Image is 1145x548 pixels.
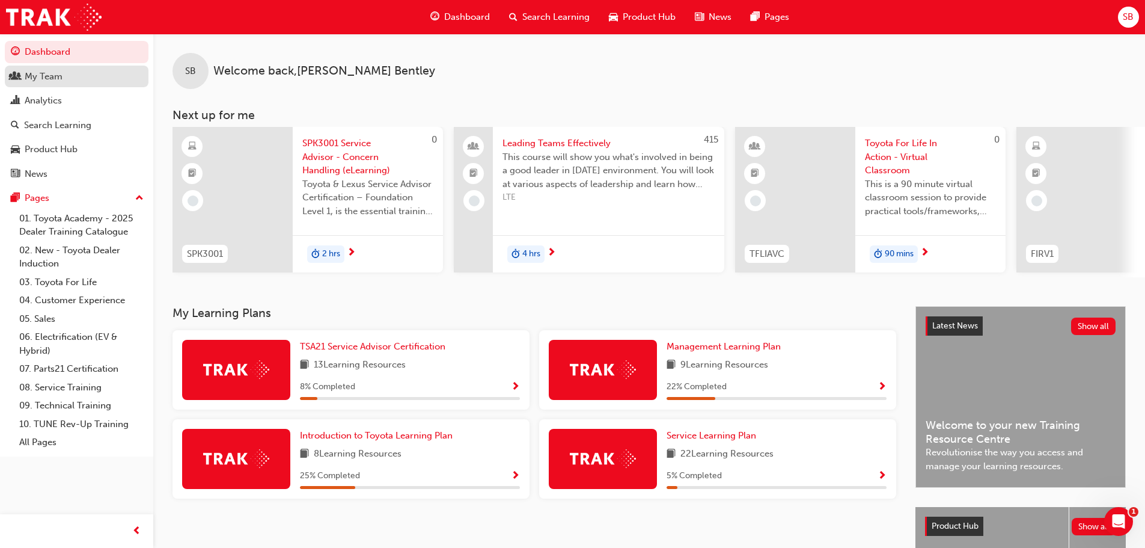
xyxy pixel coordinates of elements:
span: Show Progress [878,382,887,393]
img: Trak [203,360,269,379]
a: 09. Technical Training [14,396,148,415]
button: Pages [5,187,148,209]
span: 0 [432,134,437,145]
a: 06. Electrification (EV & Hybrid) [14,328,148,360]
span: Welcome to your new Training Resource Centre [926,419,1116,446]
span: Service Learning Plan [667,430,756,441]
span: Toyota & Lexus Service Advisor Certification – Foundation Level 1, is the essential training cour... [302,177,433,218]
a: 07. Parts21 Certification [14,360,148,378]
span: booktick-icon [188,166,197,182]
span: book-icon [300,358,309,373]
span: Dashboard [444,10,490,24]
a: Service Learning Plan [667,429,761,443]
span: booktick-icon [1032,166,1040,182]
iframe: Intercom live chat [1104,507,1133,536]
a: 08. Service Training [14,378,148,397]
a: 415Leading Teams EffectivelyThis course will show you what's involved in being a good leader in [... [454,127,724,272]
span: guage-icon [11,47,20,58]
button: Show Progress [878,469,887,484]
a: Product HubShow all [925,517,1116,536]
span: duration-icon [874,247,882,262]
span: 22 Learning Resources [680,447,774,462]
span: 1 [1129,507,1138,517]
div: Pages [25,191,49,205]
span: SPK3001 Service Advisor - Concern Handling (eLearning) [302,137,433,177]
span: 5 % Completed [667,469,722,483]
span: next-icon [920,248,929,259]
span: 90 mins [885,247,914,261]
span: Show Progress [511,382,520,393]
button: Show all [1072,518,1117,535]
span: TFLIAVC [750,247,784,261]
button: DashboardMy TeamAnalyticsSearch LearningProduct HubNews [5,38,148,187]
h3: My Learning Plans [173,306,896,320]
span: chart-icon [11,96,20,106]
div: News [25,167,47,181]
span: book-icon [300,447,309,462]
span: TSA21 Service Advisor Certification [300,341,445,352]
span: Revolutionise the way you access and manage your learning resources. [926,446,1116,473]
span: duration-icon [311,247,320,262]
span: learningRecordVerb_NONE-icon [188,195,198,206]
span: Product Hub [932,521,979,531]
span: next-icon [347,248,356,259]
span: news-icon [11,169,20,180]
a: 03. Toyota For Life [14,273,148,292]
span: learningResourceType_ELEARNING-icon [188,139,197,155]
img: Trak [6,4,102,31]
a: News [5,163,148,185]
span: car-icon [609,10,618,25]
a: 0SPK3001SPK3001 Service Advisor - Concern Handling (eLearning)Toyota & Lexus Service Advisor Cert... [173,127,443,272]
span: Latest News [932,321,978,331]
span: 2 hrs [322,247,340,261]
span: people-icon [469,139,478,155]
span: 9 Learning Resources [680,358,768,373]
span: Search Learning [522,10,590,24]
a: 01. Toyota Academy - 2025 Dealer Training Catalogue [14,209,148,241]
a: 02. New - Toyota Dealer Induction [14,241,148,273]
a: Search Learning [5,114,148,137]
button: SB [1118,7,1139,28]
div: Analytics [25,94,62,108]
a: Latest NewsShow all [926,316,1116,336]
div: My Team [25,70,63,84]
span: Leading Teams Effectively [502,137,715,150]
a: 05. Sales [14,310,148,328]
span: booktick-icon [469,166,478,182]
span: booktick-icon [751,166,759,182]
span: duration-icon [511,247,520,262]
span: 0 [994,134,1000,145]
span: search-icon [11,120,19,131]
span: 22 % Completed [667,380,727,394]
span: people-icon [11,72,20,82]
span: learningRecordVerb_NONE-icon [1031,195,1042,206]
span: next-icon [547,248,556,259]
span: guage-icon [430,10,439,25]
button: Show all [1071,318,1116,335]
span: search-icon [509,10,518,25]
span: News [709,10,731,24]
a: 10. TUNE Rev-Up Training [14,415,148,434]
span: up-icon [135,191,144,206]
a: 0TFLIAVCToyota For Life In Action - Virtual ClassroomThis is a 90 minute virtual classroom sessio... [735,127,1006,272]
span: Product Hub [623,10,676,24]
span: 13 Learning Resources [314,358,406,373]
h3: Next up for me [153,108,1145,122]
span: learningResourceType_ELEARNING-icon [1032,139,1040,155]
span: Introduction to Toyota Learning Plan [300,430,453,441]
a: All Pages [14,433,148,452]
img: Trak [570,360,636,379]
a: search-iconSearch Learning [499,5,599,29]
img: Trak [570,449,636,468]
span: book-icon [667,447,676,462]
a: 04. Customer Experience [14,291,148,310]
span: learningRecordVerb_NONE-icon [750,195,761,206]
a: car-iconProduct Hub [599,5,685,29]
span: prev-icon [132,524,141,539]
a: Analytics [5,90,148,112]
span: 415 [704,134,718,145]
button: Show Progress [878,380,887,395]
span: book-icon [667,358,676,373]
div: Search Learning [24,119,91,132]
